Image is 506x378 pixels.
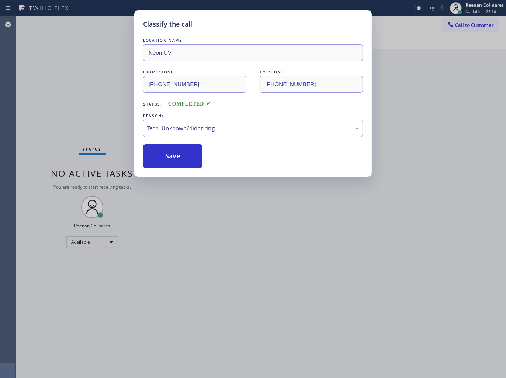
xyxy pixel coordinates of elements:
span: COMPLETED [168,101,211,107]
input: From phone [143,76,246,93]
span: Status: [143,102,162,107]
div: FROM PHONE [143,68,246,76]
div: TO PHONE [260,68,363,76]
button: Save [143,144,202,168]
input: To phone [260,76,363,93]
div: LOCATION NAME [143,37,363,44]
h5: Classify the call [143,19,192,29]
div: Tech, Unknown/didnt ring [147,124,359,133]
div: REASON: [143,112,363,120]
